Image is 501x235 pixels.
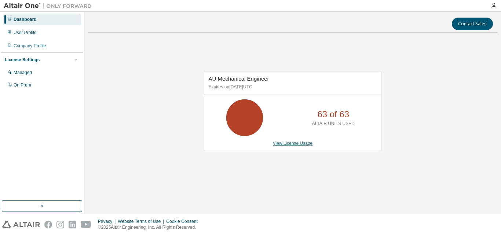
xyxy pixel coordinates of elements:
[209,76,269,82] span: AU Mechanical Engineer
[98,224,202,231] p: © 2025 Altair Engineering, Inc. All Rights Reserved.
[166,219,202,224] div: Cookie Consent
[4,2,95,10] img: Altair One
[2,221,40,228] img: altair_logo.svg
[69,221,76,228] img: linkedin.svg
[209,84,375,90] p: Expires on [DATE] UTC
[98,219,118,224] div: Privacy
[81,221,91,228] img: youtube.svg
[452,18,493,30] button: Contact Sales
[14,70,32,76] div: Managed
[317,108,349,121] p: 63 of 63
[44,221,52,228] img: facebook.svg
[312,121,355,127] p: ALTAIR UNITS USED
[56,221,64,228] img: instagram.svg
[14,16,37,22] div: Dashboard
[14,82,31,88] div: On Prem
[14,30,37,36] div: User Profile
[5,57,40,63] div: License Settings
[273,141,313,146] a: View License Usage
[14,43,46,49] div: Company Profile
[118,219,166,224] div: Website Terms of Use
